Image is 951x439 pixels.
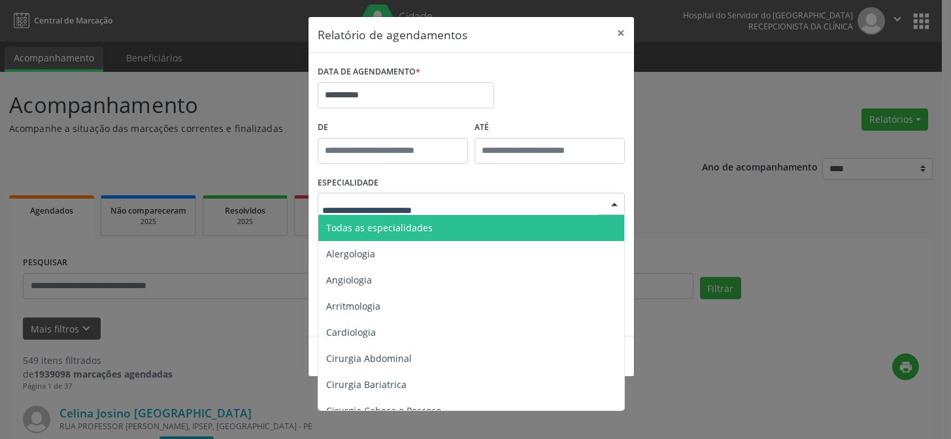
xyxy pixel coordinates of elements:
label: ATÉ [475,118,625,138]
label: ESPECIALIDADE [318,173,378,193]
span: Cirurgia Bariatrica [326,378,407,391]
span: Cirurgia Abdominal [326,352,412,365]
button: Close [608,17,634,49]
span: Todas as especialidades [326,221,433,234]
span: Cardiologia [326,326,376,338]
span: Cirurgia Cabeça e Pescoço [326,404,441,417]
label: DATA DE AGENDAMENTO [318,62,420,82]
label: De [318,118,468,138]
span: Angiologia [326,274,372,286]
span: Alergologia [326,248,375,260]
h5: Relatório de agendamentos [318,26,467,43]
span: Arritmologia [326,300,380,312]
